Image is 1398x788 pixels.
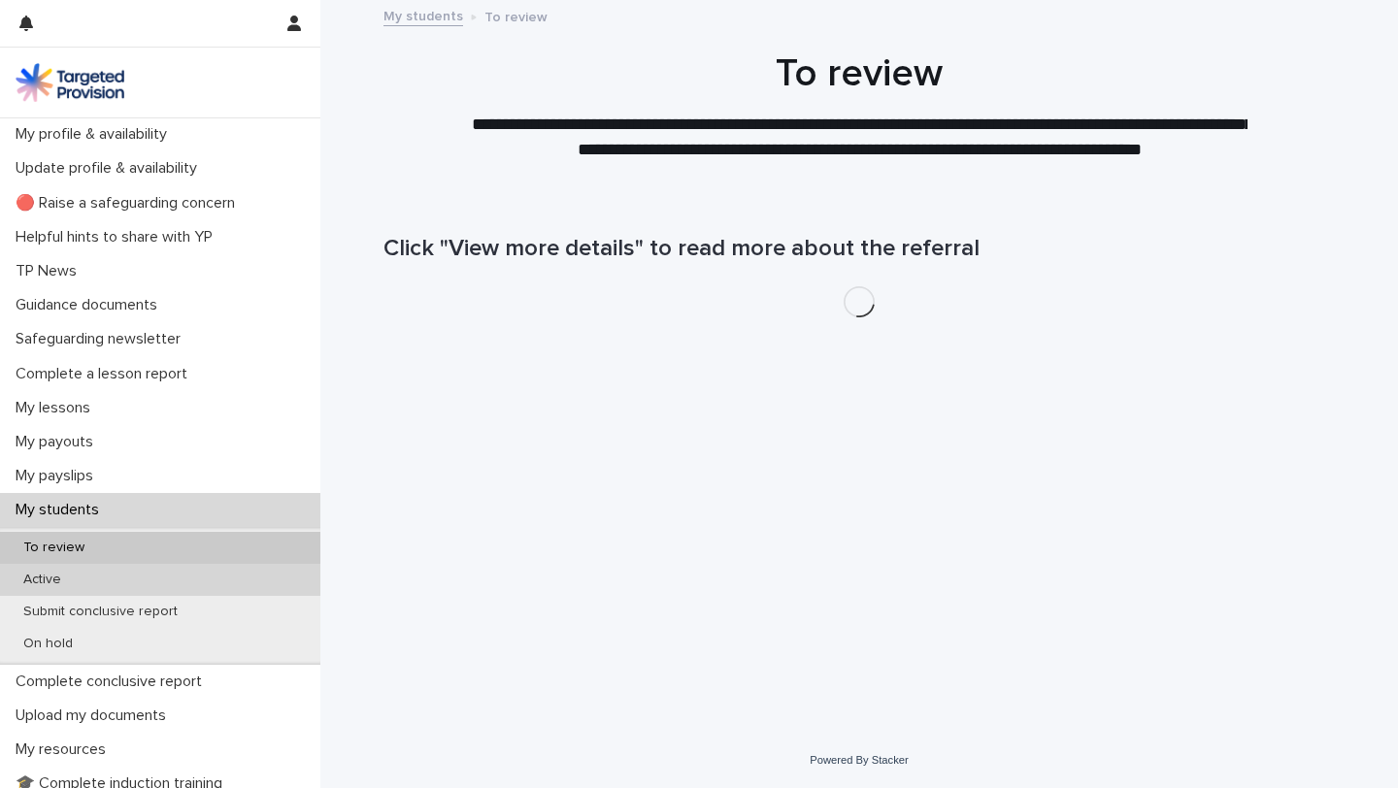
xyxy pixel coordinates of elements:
[383,50,1335,97] h1: To review
[8,433,109,451] p: My payouts
[8,540,100,556] p: To review
[8,572,77,588] p: Active
[8,228,228,246] p: Helpful hints to share with YP
[8,159,213,178] p: Update profile & availability
[383,235,1335,263] h1: Click "View more details" to read more about the referral
[8,365,203,383] p: Complete a lesson report
[810,754,908,766] a: Powered By Stacker
[8,296,173,314] p: Guidance documents
[8,740,121,759] p: My resources
[484,5,548,26] p: To review
[8,706,182,725] p: Upload my documents
[16,63,124,102] img: M5nRWzHhSzIhMunXDL62
[8,604,193,620] p: Submit conclusive report
[8,467,109,485] p: My payslips
[8,501,115,519] p: My students
[383,4,463,26] a: My students
[8,330,196,348] p: Safeguarding newsletter
[8,262,92,280] p: TP News
[8,194,250,213] p: 🔴 Raise a safeguarding concern
[8,673,217,691] p: Complete conclusive report
[8,399,106,417] p: My lessons
[8,125,183,144] p: My profile & availability
[8,636,88,652] p: On hold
